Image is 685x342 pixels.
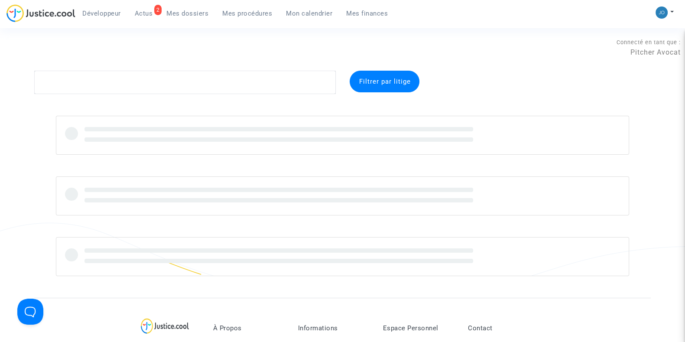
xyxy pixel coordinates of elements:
[24,14,42,21] div: v 4.0.25
[17,299,43,325] iframe: Help Scout Beacon - Open
[14,14,21,21] img: logo_orange.svg
[383,324,455,332] p: Espace Personnel
[75,7,128,20] a: Développeur
[14,23,21,29] img: website_grey.svg
[286,10,332,17] span: Mon calendrier
[213,324,285,332] p: À Propos
[166,10,208,17] span: Mes dossiers
[339,7,395,20] a: Mes finances
[141,318,189,334] img: logo-lg.svg
[82,10,121,17] span: Développeur
[617,39,681,46] span: Connecté en tant que :
[279,7,339,20] a: Mon calendrier
[128,7,160,20] a: 2Actus
[108,51,133,57] div: Mots-clés
[222,10,272,17] span: Mes procédures
[23,23,98,29] div: Domaine: [DOMAIN_NAME]
[6,4,75,22] img: jc-logo.svg
[359,78,410,85] span: Filtrer par litige
[135,10,153,17] span: Actus
[468,324,540,332] p: Contact
[98,50,105,57] img: tab_keywords_by_traffic_grey.svg
[656,7,668,19] img: 45a793c8596a0d21866ab9c5374b5e4b
[45,51,67,57] div: Domaine
[298,324,370,332] p: Informations
[35,50,42,57] img: tab_domain_overview_orange.svg
[159,7,215,20] a: Mes dossiers
[346,10,388,17] span: Mes finances
[215,7,279,20] a: Mes procédures
[154,5,162,15] div: 2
